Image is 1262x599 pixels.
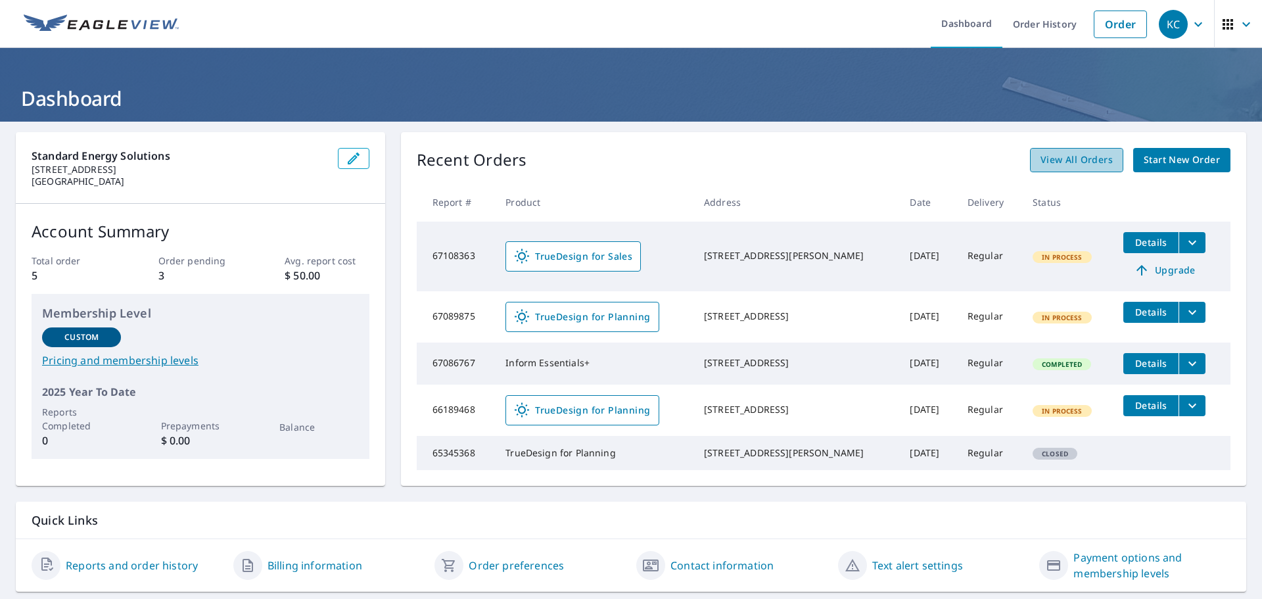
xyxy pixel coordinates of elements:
[1131,262,1198,278] span: Upgrade
[957,183,1022,222] th: Delivery
[899,183,957,222] th: Date
[1040,152,1113,168] span: View All Orders
[495,436,693,470] td: TrueDesign for Planning
[495,343,693,385] td: Inform Essentials+
[1034,360,1090,369] span: Completed
[158,268,243,283] p: 3
[957,343,1022,385] td: Regular
[32,268,116,283] p: 5
[704,446,889,460] div: [STREET_ADDRESS][PERSON_NAME]
[899,436,957,470] td: [DATE]
[1094,11,1147,38] a: Order
[514,309,650,325] span: TrueDesign for Planning
[670,558,774,573] a: Contact information
[24,14,179,34] img: EV Logo
[42,384,359,400] p: 2025 Year To Date
[32,220,369,243] p: Account Summary
[1133,148,1230,172] a: Start New Order
[268,558,362,573] a: Billing information
[899,222,957,291] td: [DATE]
[1073,550,1230,581] a: Payment options and membership levels
[957,385,1022,436] td: Regular
[417,183,496,222] th: Report #
[32,176,327,187] p: [GEOGRAPHIC_DATA]
[417,291,496,343] td: 67089875
[42,433,121,448] p: 0
[495,183,693,222] th: Product
[1034,313,1090,322] span: In Process
[899,343,957,385] td: [DATE]
[417,148,527,172] p: Recent Orders
[32,254,116,268] p: Total order
[704,403,889,416] div: [STREET_ADDRESS]
[704,356,889,370] div: [STREET_ADDRESS]
[1179,395,1205,416] button: filesDropdownBtn-66189468
[514,249,632,264] span: TrueDesign for Sales
[1123,260,1205,281] a: Upgrade
[872,558,963,573] a: Text alert settings
[505,395,659,425] a: TrueDesign for Planning
[1123,232,1179,253] button: detailsBtn-67108363
[279,420,358,434] p: Balance
[1022,183,1113,222] th: Status
[1123,353,1179,374] button: detailsBtn-67086767
[1131,399,1171,412] span: Details
[161,419,240,433] p: Prepayments
[505,302,659,332] a: TrueDesign for Planning
[1034,406,1090,416] span: In Process
[66,558,198,573] a: Reports and order history
[1030,148,1123,172] a: View All Orders
[42,352,359,368] a: Pricing and membership levels
[285,254,369,268] p: Avg. report cost
[417,436,496,470] td: 65345368
[161,433,240,448] p: $ 0.00
[32,512,1230,529] p: Quick Links
[1034,449,1076,458] span: Closed
[1179,232,1205,253] button: filesDropdownBtn-67108363
[42,405,121,433] p: Reports Completed
[417,343,496,385] td: 67086767
[1179,353,1205,374] button: filesDropdownBtn-67086767
[704,310,889,323] div: [STREET_ADDRESS]
[693,183,899,222] th: Address
[899,385,957,436] td: [DATE]
[704,249,889,262] div: [STREET_ADDRESS][PERSON_NAME]
[1131,306,1171,318] span: Details
[16,85,1246,112] h1: Dashboard
[64,331,99,343] p: Custom
[1123,302,1179,323] button: detailsBtn-67089875
[957,436,1022,470] td: Regular
[1034,252,1090,262] span: In Process
[1131,357,1171,370] span: Details
[285,268,369,283] p: $ 50.00
[32,164,327,176] p: [STREET_ADDRESS]
[505,241,641,272] a: TrueDesign for Sales
[32,148,327,164] p: Standard Energy Solutions
[957,222,1022,291] td: Regular
[1123,395,1179,416] button: detailsBtn-66189468
[469,558,564,573] a: Order preferences
[417,385,496,436] td: 66189468
[514,402,650,418] span: TrueDesign for Planning
[957,291,1022,343] td: Regular
[1179,302,1205,323] button: filesDropdownBtn-67089875
[42,304,359,322] p: Membership Level
[158,254,243,268] p: Order pending
[1144,152,1220,168] span: Start New Order
[899,291,957,343] td: [DATE]
[417,222,496,291] td: 67108363
[1131,236,1171,249] span: Details
[1159,10,1188,39] div: KC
